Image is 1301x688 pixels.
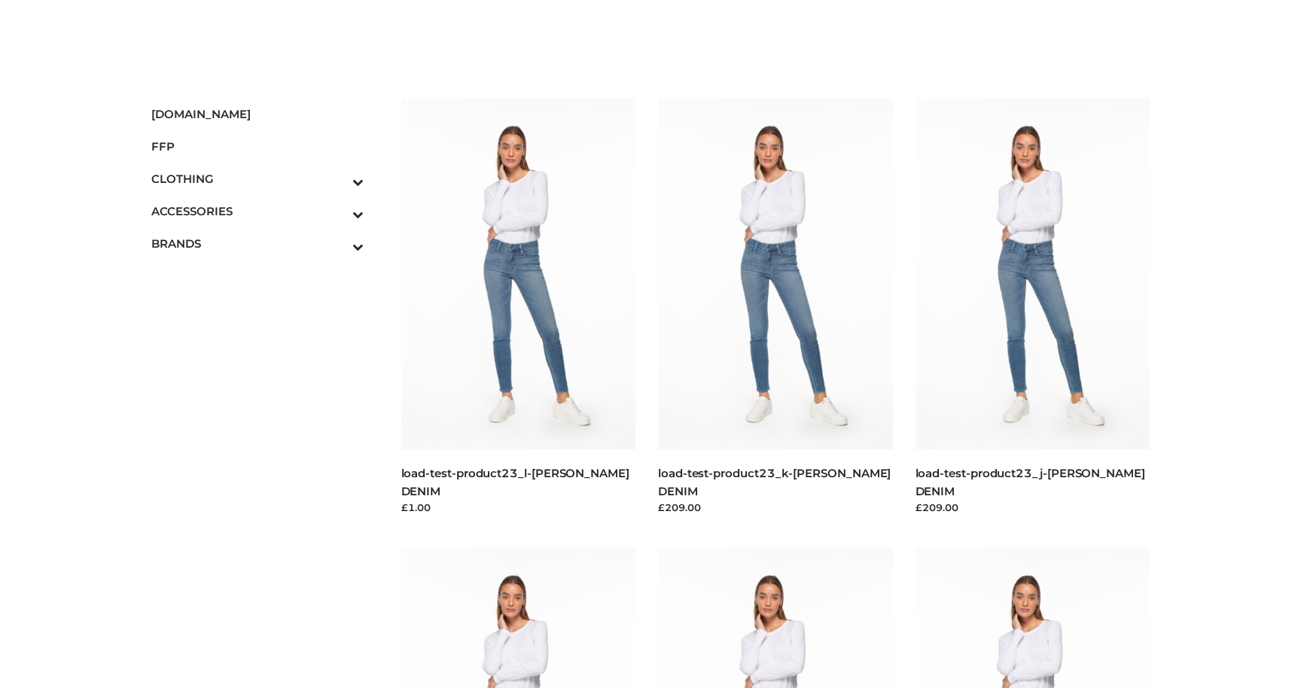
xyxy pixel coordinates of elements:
[311,227,364,260] button: Toggle Submenu
[151,202,364,220] span: ACCESSORIES
[151,130,364,163] a: FFP
[311,195,364,227] button: Toggle Submenu
[658,500,893,515] div: £209.00
[401,500,636,515] div: £1.00
[151,138,364,155] span: FFP
[151,227,364,260] a: BRANDSToggle Submenu
[401,466,629,498] a: load-test-product23_l-[PERSON_NAME] DENIM
[151,195,364,227] a: ACCESSORIESToggle Submenu
[151,170,364,187] span: CLOTHING
[151,98,364,130] a: [DOMAIN_NAME]
[311,163,364,195] button: Toggle Submenu
[151,235,364,252] span: BRANDS
[916,500,1150,515] div: £209.00
[151,163,364,195] a: CLOTHINGToggle Submenu
[151,105,364,123] span: [DOMAIN_NAME]
[658,466,891,498] a: load-test-product23_k-[PERSON_NAME] DENIM
[916,466,1145,498] a: load-test-product23_j-[PERSON_NAME] DENIM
